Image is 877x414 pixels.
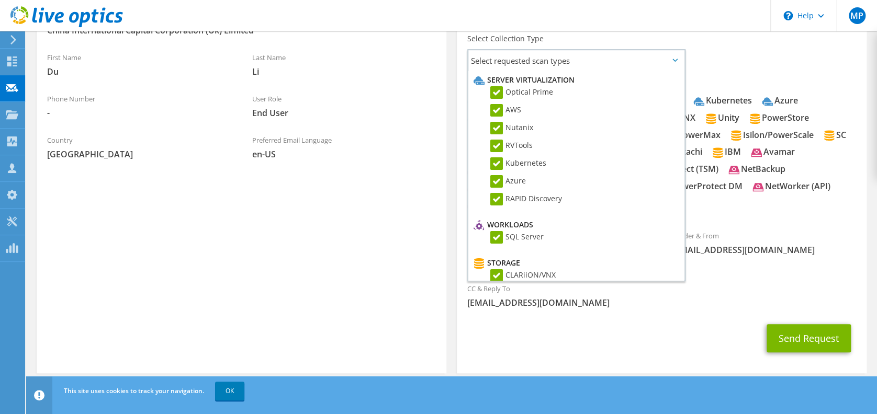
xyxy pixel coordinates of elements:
div: Requested Collections [457,75,867,220]
span: - [47,107,231,119]
span: [EMAIL_ADDRESS][DOMAIN_NAME] [467,297,856,308]
div: Sender & From [661,225,866,261]
a: OK [215,382,244,400]
div: IBM [712,146,741,158]
div: NetWorker (API) [752,180,830,192]
div: Unity [705,112,739,124]
span: This site uses cookies to track your navigation. [64,386,204,395]
span: en-US [252,148,435,160]
label: CLARiiON/VNX [490,269,556,282]
div: Last Name [241,47,446,83]
div: Isilon/PowerScale [730,129,814,141]
label: SQL Server [490,231,544,244]
div: Phone Number [37,88,241,124]
div: Preferred Email Language [241,129,446,165]
span: [EMAIL_ADDRESS][DOMAIN_NAME] [672,244,856,256]
label: Nutanix [490,122,533,134]
div: SC [824,129,846,141]
div: PowerStore [749,112,809,124]
span: [GEOGRAPHIC_DATA] [47,148,231,160]
div: User Role [241,88,446,124]
button: Send Request [767,324,851,352]
li: Storage [471,257,679,269]
span: Select requested scan types [468,50,684,71]
label: Optical Prime [490,86,553,99]
div: Azure [762,95,798,107]
span: Du [47,66,231,77]
li: Server Virtualization [471,74,679,86]
svg: \n [783,11,793,20]
div: Avamar [751,146,795,158]
div: To [457,225,661,272]
div: NetBackup [728,163,785,175]
label: Kubernetes [490,157,546,170]
div: First Name [37,47,241,83]
label: Select Collection Type [467,33,544,44]
label: AWS [490,104,521,117]
div: Country [37,129,241,165]
label: RVTools [490,140,533,152]
span: Li [252,66,435,77]
label: RAPID Discovery [490,193,562,205]
li: Workloads [471,218,679,231]
div: Kubernetes [693,95,752,107]
div: CC & Reply To [457,278,867,314]
span: MP [849,7,865,24]
span: End User [252,107,435,119]
div: PowerProtect DM [659,180,743,192]
label: Azure [490,175,526,188]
